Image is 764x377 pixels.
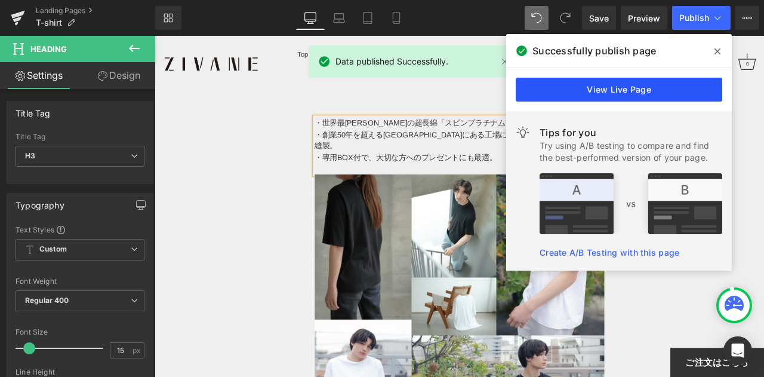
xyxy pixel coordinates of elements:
div: ・専用BOX付で、大切な方へのプレゼントにも最適。 [190,137,533,151]
a: View Live Page [516,78,722,102]
div: Line Height [16,368,144,376]
a: Design [80,62,158,89]
button: More [735,6,759,30]
button: Redo [553,6,577,30]
span: Heading [30,44,67,54]
a: Laptop [325,6,353,30]
button: Undo [525,6,549,30]
span: Data published Successfully. [335,55,448,68]
div: Title Tag [16,133,144,141]
button: Publish [672,6,731,30]
b: H3 [25,151,35,160]
a: Mobile [382,6,411,30]
span: Preview [628,12,660,24]
a: Create A/B Testing with this page [540,247,679,258]
b: Regular 400 [25,296,69,305]
div: Title Tag [16,102,51,118]
div: Font Weight [16,277,144,286]
div: Open Intercom Messenger [723,336,752,365]
span: Successfully publish page [532,44,656,58]
a: Desktop [296,6,325,30]
span: T-shirt [36,18,62,27]
a: New Library [155,6,181,30]
div: Typography [16,194,64,210]
span: px [133,347,143,354]
div: ・世界最[PERSON_NAME]の超長綿「スビンプラチナム」100％の生地を採用。 [190,97,533,164]
div: Text Styles [16,225,144,234]
div: Try using A/B testing to compare and find the best-performed version of your page. [540,140,722,164]
a: Tablet [353,6,382,30]
b: Custom [39,244,67,255]
div: Tips for you [540,125,722,140]
div: ・創業50年を超える[GEOGRAPHIC_DATA]にある工場にて、職人仕事にこだわった縫製。 [190,111,533,137]
img: light.svg [516,125,530,140]
span: Save [589,12,609,24]
img: tip.png [540,173,722,234]
a: Preview [621,6,667,30]
span: Publish [679,13,709,23]
div: Font Size [16,328,144,336]
a: Landing Pages [36,6,155,16]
